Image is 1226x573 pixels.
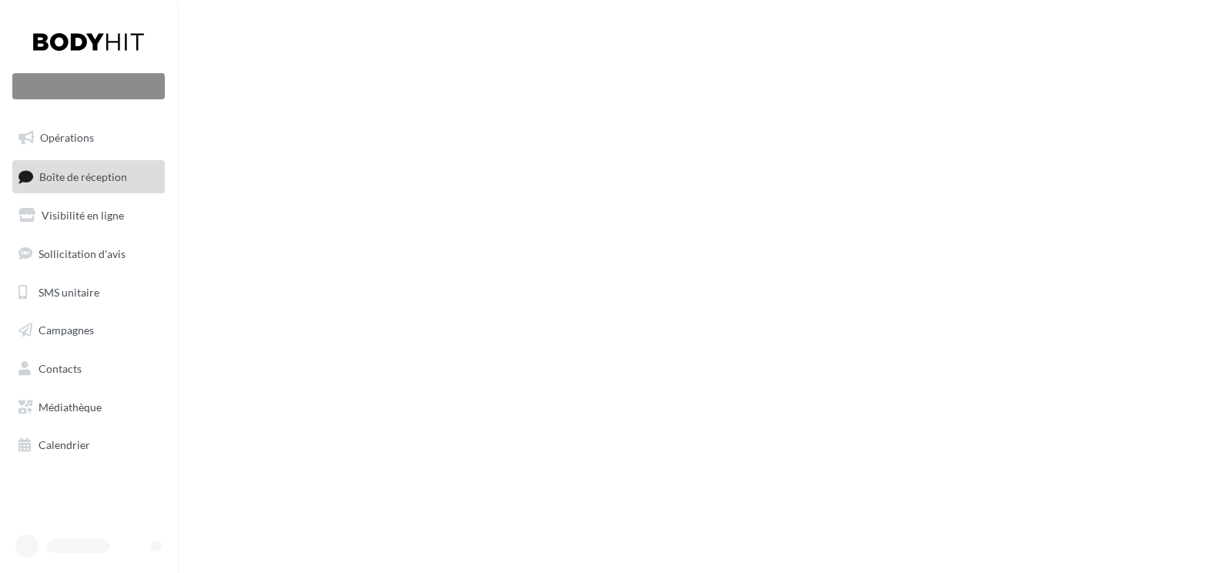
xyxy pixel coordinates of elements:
[9,353,168,385] a: Contacts
[39,400,102,414] span: Médiathèque
[9,314,168,347] a: Campagnes
[9,429,168,461] a: Calendrier
[39,323,94,337] span: Campagnes
[9,122,168,154] a: Opérations
[12,73,165,99] div: Nouvelle campagne
[9,276,168,309] a: SMS unitaire
[9,238,168,270] a: Sollicitation d'avis
[39,247,126,260] span: Sollicitation d'avis
[39,362,82,375] span: Contacts
[39,438,90,451] span: Calendrier
[42,209,124,222] span: Visibilité en ligne
[9,160,168,193] a: Boîte de réception
[39,285,99,298] span: SMS unitaire
[40,131,94,144] span: Opérations
[9,199,168,232] a: Visibilité en ligne
[39,169,127,183] span: Boîte de réception
[9,391,168,424] a: Médiathèque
